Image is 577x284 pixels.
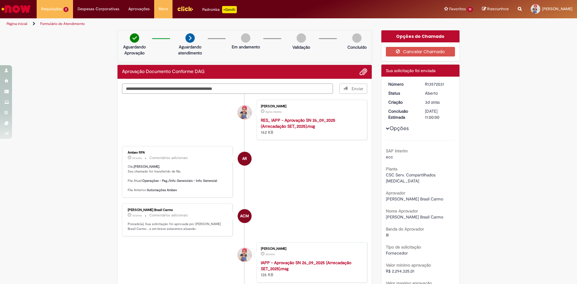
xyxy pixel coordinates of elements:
[487,6,509,12] span: Rascunhos
[149,155,188,160] small: Comentários adicionais
[176,44,205,56] p: Aguardando atendimento
[482,6,509,12] a: Rascunhos
[128,164,228,193] p: Olá, , Seu chamado foi transferido de fila. Fila Atual: Fila Anterior:
[132,214,142,217] span: 3d atrás
[132,156,142,160] time: 27/09/2025 09:31:50
[386,214,443,220] span: [PERSON_NAME] Brasil Carmo
[359,68,367,76] button: Adicionar anexos
[292,44,310,50] p: Validação
[384,108,421,120] dt: Conclusão Estimada
[5,18,380,29] ul: Trilhas de página
[261,260,351,271] a: IAPP - Aprovação SN 26_09_2025 (Arrecadação SET_2025).msg
[386,148,408,154] b: SAP Interim
[202,6,237,13] div: Padroniza
[1,3,32,15] img: ServiceNow
[130,33,139,43] img: check-circle-green.png
[7,21,27,26] a: Página inicial
[386,68,435,73] span: Sua solicitação foi enviada
[159,6,168,12] span: More
[142,179,217,183] b: Operações - Pag./Info Gerenciais - Info Gerencial
[128,222,228,231] p: Prezado(a), Sua solicitação foi aprovada por [PERSON_NAME] Brasil Carmo , e em breve estaremos at...
[41,6,62,12] span: Requisições
[386,172,437,184] span: CSC Serv. Compartilhados [MEDICAL_DATA]
[386,47,455,56] button: Cancelar Chamado
[261,260,361,278] div: 126 KB
[177,4,193,13] img: click_logo_yellow_360x200.png
[128,208,228,212] div: [PERSON_NAME] Brasil Carmo
[261,118,335,129] a: RES_ IAPP - Aprovação SN 26_09_2025 (Arrecadação SET_2025).msg
[261,105,361,108] div: [PERSON_NAME]
[384,81,421,87] dt: Número
[386,250,408,256] span: Fornecedor
[238,248,252,262] div: Bruno Cazarin
[241,33,250,43] img: img-circle-grey.png
[425,99,440,105] span: 3d atrás
[425,108,453,120] div: [DATE] 11:00:00
[352,33,362,43] img: img-circle-grey.png
[386,244,421,250] b: Tipo de solicitação
[425,81,453,87] div: R13572031
[386,190,405,196] b: Aprovador
[149,213,188,218] small: Comentários adicionais
[128,151,228,154] div: Ambev RPA
[134,164,159,169] b: [PERSON_NAME]
[265,110,282,114] time: 29/09/2025 08:58:17
[265,252,275,256] time: 26/09/2025 17:40:57
[128,6,150,12] span: Aprovações
[386,262,431,268] b: Valor minimo aprovação
[425,99,453,105] div: 26/09/2025 17:29:16
[40,21,85,26] a: Formulário de Atendimento
[122,69,205,75] h2: Aprovação Documento Conforme DAG Histórico de tíquete
[63,7,69,12] span: 2
[347,44,367,50] p: Concluído
[449,6,466,12] span: Favoritos
[132,156,142,160] span: 2d atrás
[542,6,572,11] span: [PERSON_NAME]
[386,154,393,160] span: ecc
[384,99,421,105] dt: Criação
[386,232,389,238] span: III
[240,209,249,223] span: ACM
[238,105,252,119] div: Bruno Cazarin
[425,99,440,105] time: 26/09/2025 17:29:16
[381,30,460,42] div: Opções do Chamado
[261,117,361,135] div: 162 KB
[78,6,119,12] span: Despesas Corporativas
[232,44,260,50] p: Em andamento
[467,7,473,12] span: 13
[242,151,247,166] span: AR
[386,226,424,232] b: Banda do Aprovador
[122,84,333,94] textarea: Digite sua mensagem aqui...
[297,33,306,43] img: img-circle-grey.png
[265,110,282,114] span: Agora mesmo
[238,152,252,166] div: Ambev RPA
[265,252,275,256] span: 3d atrás
[238,209,252,223] div: Ana Carolina Macieira Brasil Carmo
[386,196,443,202] span: [PERSON_NAME] Brasil Carmo
[386,208,418,214] b: Nome Aprovador
[222,6,237,13] p: +GenAi
[386,268,414,274] span: R$ 2.294.325,01
[185,33,195,43] img: arrow-next.png
[132,214,142,217] time: 26/09/2025 17:56:09
[147,188,177,192] b: Automações Ambev
[261,247,361,251] div: [PERSON_NAME]
[120,44,149,56] p: Aguardando Aprovação
[425,90,453,96] div: Aberto
[386,166,397,172] b: Planta
[384,90,421,96] dt: Status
